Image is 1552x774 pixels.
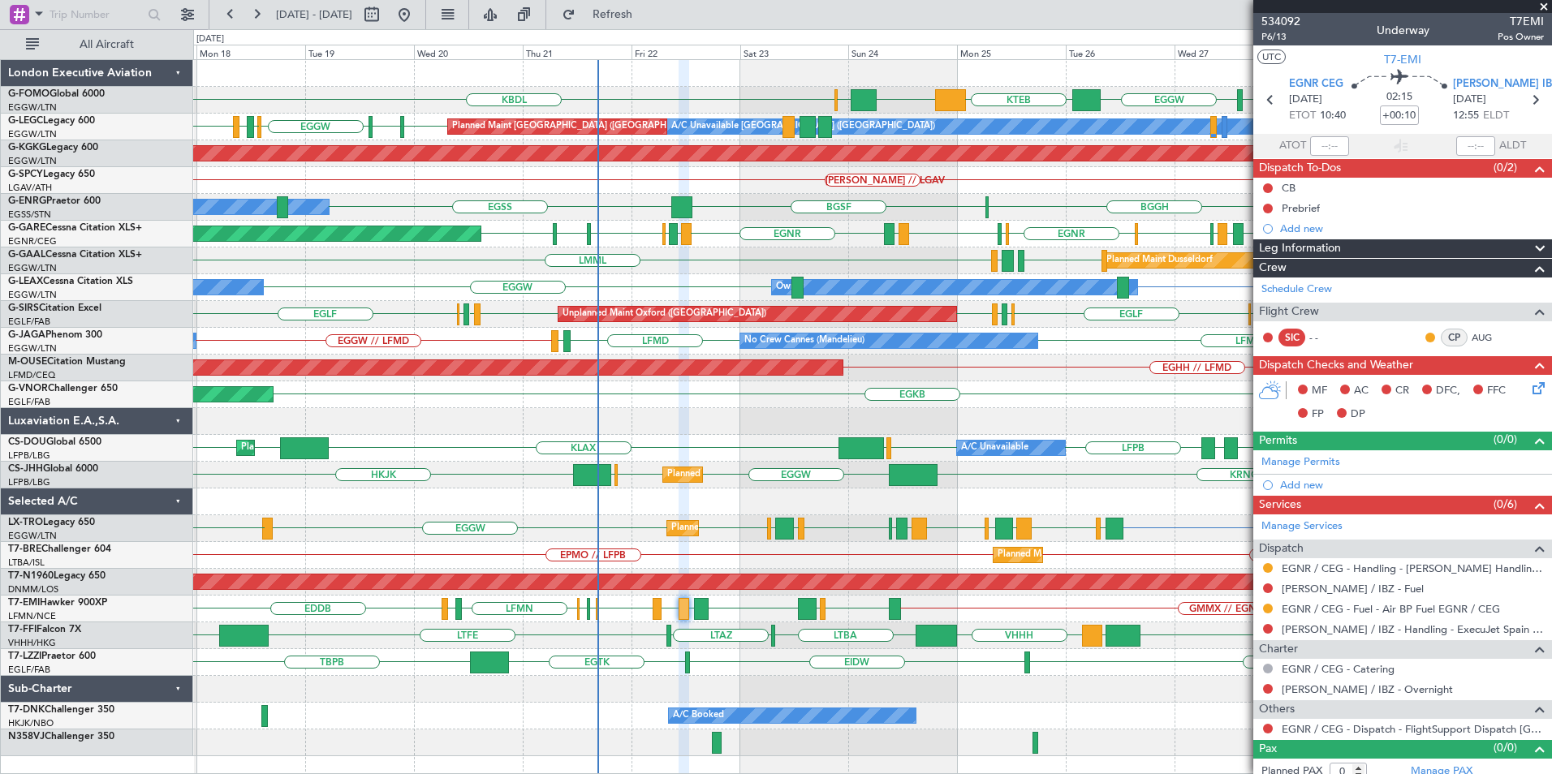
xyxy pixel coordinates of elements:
a: G-KGKGLegacy 600 [8,143,98,153]
div: Add new [1280,221,1544,235]
span: DFC, [1436,383,1460,399]
a: LFPB/LBG [8,476,50,488]
a: EGNR / CEG - Fuel - Air BP Fuel EGNR / CEG [1282,602,1500,616]
span: ATOT [1279,138,1306,154]
a: T7-BREChallenger 604 [8,544,111,554]
span: (0/0) [1494,431,1517,448]
span: G-LEAX [8,277,43,286]
a: LX-TROLegacy 650 [8,518,95,527]
span: [DATE] [1289,92,1322,108]
a: G-FOMOGlobal 6000 [8,89,105,99]
span: Charter [1259,640,1298,659]
a: HKJK/NBO [8,717,54,729]
div: Planned Maint [GEOGRAPHIC_DATA] ([GEOGRAPHIC_DATA]) [452,114,708,139]
a: EGGW/LTN [8,289,57,301]
a: LFMN/NCE [8,610,56,622]
span: T7-BRE [8,544,41,554]
div: Tue 26 [1066,45,1175,59]
div: SIC [1278,329,1305,346]
div: Planned Maint Dusseldorf [1106,248,1213,273]
span: Permits [1259,432,1297,450]
span: LX-TRO [8,518,43,527]
a: EGGW/LTN [8,342,57,355]
div: Owner [776,275,804,299]
div: Prebrief [1282,201,1320,215]
span: T7-EMI [8,598,40,608]
div: Mon 18 [196,45,305,59]
span: (0/2) [1494,159,1517,176]
span: DP [1351,406,1365,423]
span: Pos Owner [1498,30,1544,44]
a: Manage Services [1261,518,1343,535]
a: EGGW/LTN [8,262,57,274]
span: Flight Crew [1259,303,1319,321]
a: M-OUSECitation Mustang [8,357,126,367]
span: G-FOMO [8,89,50,99]
span: G-GARE [8,223,45,233]
div: Thu 21 [523,45,632,59]
a: Schedule Crew [1261,282,1332,298]
div: Planned Maint [GEOGRAPHIC_DATA] ([GEOGRAPHIC_DATA]) [667,462,923,487]
a: EGSS/STN [8,209,51,221]
a: T7-FFIFalcon 7X [8,625,81,634]
div: CP [1441,329,1468,346]
button: UTC [1257,49,1286,64]
button: Refresh [554,2,652,28]
span: G-SPCY [8,170,43,179]
a: G-ENRGPraetor 600 [8,196,101,206]
a: EGNR/CEG [8,235,57,247]
div: A/C Unavailable [GEOGRAPHIC_DATA] ([GEOGRAPHIC_DATA]) [671,114,935,139]
span: EGNR CEG [1289,76,1343,92]
span: G-VNOR [8,384,48,393]
a: T7-EMIHawker 900XP [8,598,107,608]
span: Dispatch To-Dos [1259,159,1341,178]
span: G-SIRS [8,303,39,313]
span: ELDT [1483,108,1509,124]
span: Services [1259,496,1301,514]
div: Sun 24 [848,45,957,59]
div: A/C Unavailable [961,436,1028,460]
span: MF [1312,383,1327,399]
span: CS-DOU [8,437,46,447]
span: M-OUSE [8,357,47,367]
a: LTBA/ISL [8,557,45,569]
a: EGGW/LTN [8,155,57,167]
span: [DATE] [1453,92,1486,108]
a: T7-LZZIPraetor 600 [8,651,96,661]
div: Add new [1280,478,1544,492]
span: T7-N1960 [8,571,54,581]
span: FFC [1487,383,1506,399]
span: T7-EMI [1384,51,1421,68]
span: P6/13 [1261,30,1300,44]
span: AC [1354,383,1369,399]
input: --:-- [1310,136,1349,156]
span: T7EMI [1498,13,1544,30]
a: EGNR / CEG - Catering [1282,662,1395,676]
a: DNMM/LOS [8,583,58,596]
a: [PERSON_NAME] / IBZ - Handling - ExecuJet Spain [PERSON_NAME] / IBZ [1282,622,1544,636]
a: CS-DOUGlobal 6500 [8,437,101,447]
a: N358VJChallenger 350 [8,732,114,742]
div: Planned Maint [GEOGRAPHIC_DATA] ([GEOGRAPHIC_DATA]) [671,516,927,540]
div: Unplanned Maint Oxford ([GEOGRAPHIC_DATA]) [563,302,766,326]
div: No Crew Cannes (Mandelieu) [744,329,864,353]
span: Pax [1259,740,1277,759]
div: [DATE] [196,32,224,46]
span: 10:40 [1320,108,1346,124]
a: G-LEAXCessna Citation XLS [8,277,133,286]
a: G-LEGCLegacy 600 [8,116,95,126]
a: LGAV/ATH [8,182,52,194]
span: Dispatch [1259,540,1304,558]
div: Wed 20 [414,45,523,59]
a: EGNR / CEG - Dispatch - FlightSupport Dispatch [GEOGRAPHIC_DATA] [1282,722,1544,736]
div: Underway [1377,22,1429,39]
a: G-SIRSCitation Excel [8,303,101,313]
a: CS-JHHGlobal 6000 [8,464,98,474]
span: (0/6) [1494,496,1517,513]
div: A/C Booked [673,703,724,728]
span: 12:55 [1453,108,1479,124]
a: VHHH/HKG [8,637,56,649]
span: 534092 [1261,13,1300,30]
span: G-ENRG [8,196,46,206]
span: ETOT [1289,108,1316,124]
